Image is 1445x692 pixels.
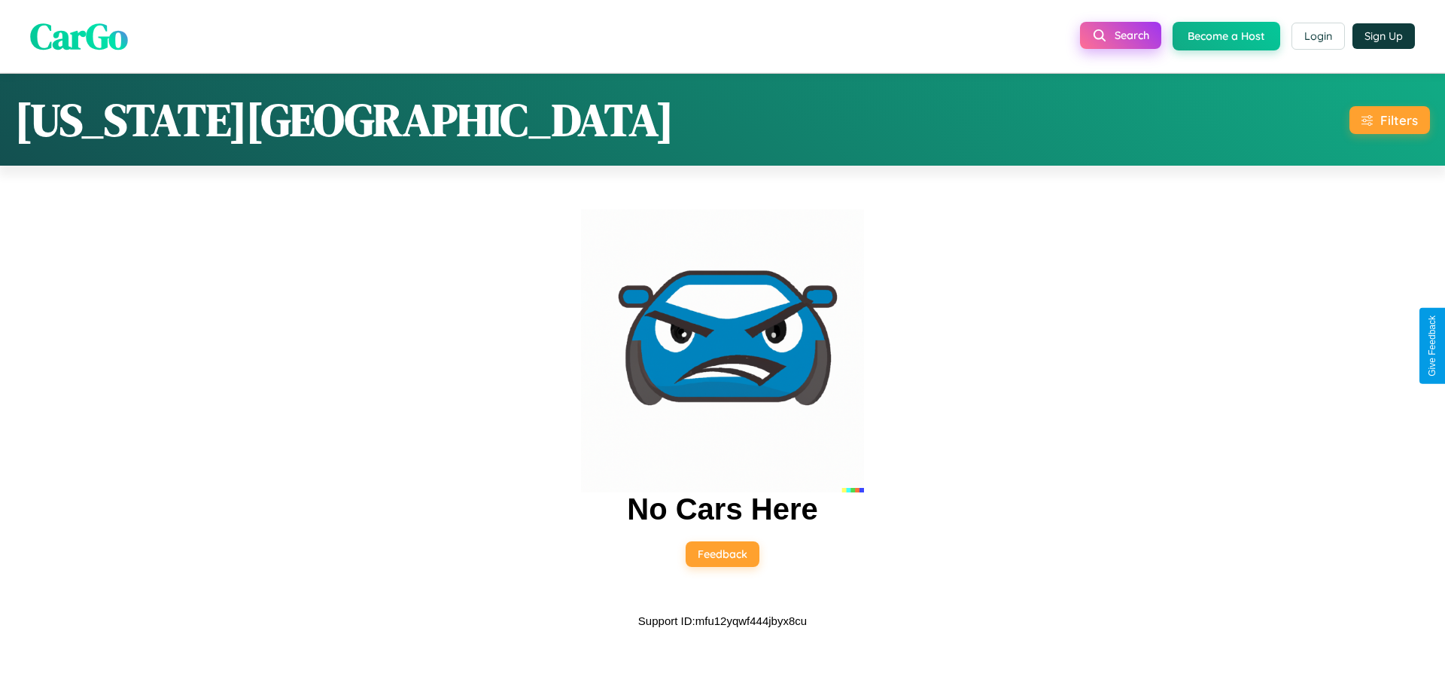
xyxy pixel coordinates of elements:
button: Filters [1349,106,1430,134]
h2: No Cars Here [627,492,817,526]
span: CarGo [30,11,128,61]
button: Search [1080,22,1161,49]
button: Sign Up [1352,23,1415,49]
div: Give Feedback [1427,316,1437,376]
img: car [581,209,864,492]
h1: [US_STATE][GEOGRAPHIC_DATA] [15,89,674,151]
button: Login [1291,23,1345,50]
button: Become a Host [1173,22,1280,50]
button: Feedback [686,541,759,567]
span: Search [1115,29,1149,42]
div: Filters [1380,112,1418,128]
p: Support ID: mfu12yqwf444jbyx8cu [638,611,807,631]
